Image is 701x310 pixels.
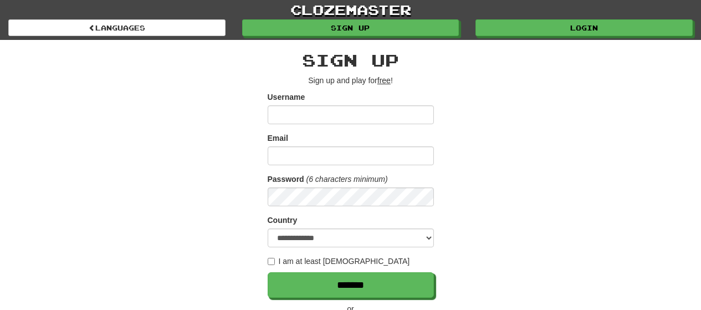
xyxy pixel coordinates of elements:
label: Country [268,215,298,226]
label: I am at least [DEMOGRAPHIC_DATA] [268,256,410,267]
label: Username [268,92,305,103]
input: I am at least [DEMOGRAPHIC_DATA] [268,258,275,265]
h2: Sign up [268,51,434,69]
p: Sign up and play for ! [268,75,434,86]
a: Languages [8,19,226,36]
label: Email [268,133,288,144]
em: (6 characters minimum) [306,175,388,184]
label: Password [268,174,304,185]
a: Login [475,19,693,36]
a: Sign up [242,19,459,36]
u: free [377,76,391,85]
